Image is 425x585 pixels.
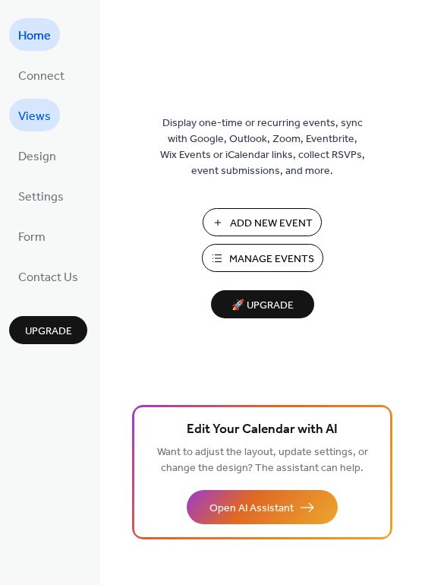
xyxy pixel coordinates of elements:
span: Views [18,105,51,128]
span: Form [18,226,46,249]
span: Manage Events [229,251,314,267]
button: Manage Events [202,244,323,272]
span: Home [18,24,51,48]
span: Display one-time or recurring events, sync with Google, Outlook, Zoom, Eventbrite, Wix Events or ... [160,115,365,179]
button: Upgrade [9,316,87,344]
span: Design [18,145,56,169]
a: Settings [9,179,73,212]
span: Add New Event [230,216,313,232]
span: Contact Us [18,266,78,289]
a: Connect [9,58,74,91]
button: 🚀 Upgrade [211,290,314,318]
span: Edit Your Calendar with AI [187,419,338,441]
button: Open AI Assistant [187,490,338,524]
a: Contact Us [9,260,87,292]
span: Connect [18,65,65,88]
span: Want to adjust the layout, update settings, or change the design? The assistant can help. [157,442,368,479]
button: Add New Event [203,208,322,236]
span: Open AI Assistant [209,501,294,517]
a: Views [9,99,60,131]
span: Upgrade [25,324,72,340]
span: Settings [18,185,64,209]
span: 🚀 Upgrade [220,296,305,316]
a: Home [9,18,60,51]
a: Design [9,139,65,172]
a: Form [9,220,55,252]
